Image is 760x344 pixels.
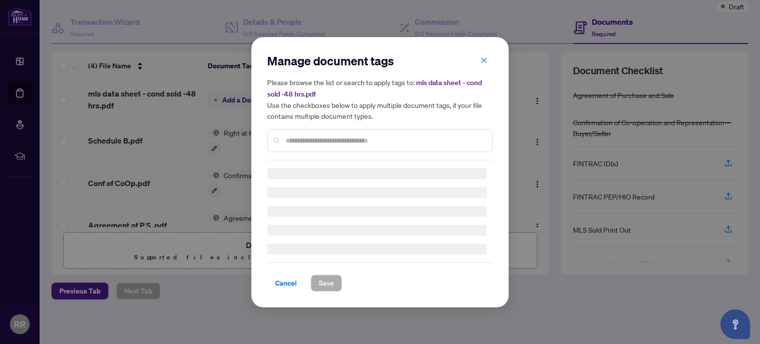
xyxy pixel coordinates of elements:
[720,309,750,339] button: Open asap
[311,275,342,292] button: Save
[267,275,305,292] button: Cancel
[480,56,487,63] span: close
[267,77,493,121] h5: Please browse the list or search to apply tags to: Use the checkboxes below to apply multiple doc...
[267,78,482,98] span: mls data sheet - cond sold -48 hrs.pdf
[275,275,297,291] span: Cancel
[267,53,493,69] h2: Manage document tags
